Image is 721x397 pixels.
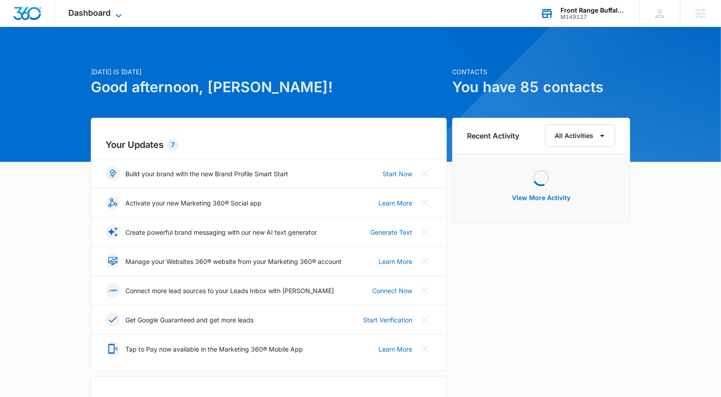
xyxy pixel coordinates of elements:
p: Connect more lead sources to your Leads Inbox with [PERSON_NAME] [125,286,334,295]
p: Manage your Websites 360® website from your Marketing 360® account [125,257,342,266]
span: Dashboard [69,8,111,18]
a: Generate Text [370,227,412,237]
a: Start Verification [363,315,412,325]
h2: Your Updates [106,138,432,152]
p: Contacts [452,67,630,76]
h6: Recent Activity [467,130,519,141]
button: Close [418,312,432,327]
a: Learn More [378,198,412,208]
a: Connect Now [372,286,412,295]
h1: You have 85 contacts [452,76,630,98]
p: Create powerful brand messaging with our new AI text generator [125,227,317,237]
button: All Activities [545,125,615,147]
p: Build your brand with the new Brand Profile Smart Start [125,169,288,178]
button: Close [418,196,432,210]
a: Learn More [378,257,412,266]
a: Learn More [378,344,412,354]
div: account name [561,7,626,14]
p: Get Google Guaranteed and get more leads [125,315,254,325]
a: Start Now [383,169,412,178]
button: View More Activity [503,187,579,209]
div: 7 [167,139,178,150]
p: Tap to Pay now available in the Marketing 360® Mobile App [125,344,303,354]
button: Close [418,254,432,268]
p: Activate your new Marketing 360® Social app [125,198,262,208]
button: Close [418,166,432,181]
p: [DATE] is [DATE] [91,67,447,76]
button: Close [418,225,432,239]
div: account id [561,14,626,20]
h1: Good afternoon, [PERSON_NAME]! [91,76,447,98]
button: Close [418,283,432,298]
button: Close [418,342,432,356]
